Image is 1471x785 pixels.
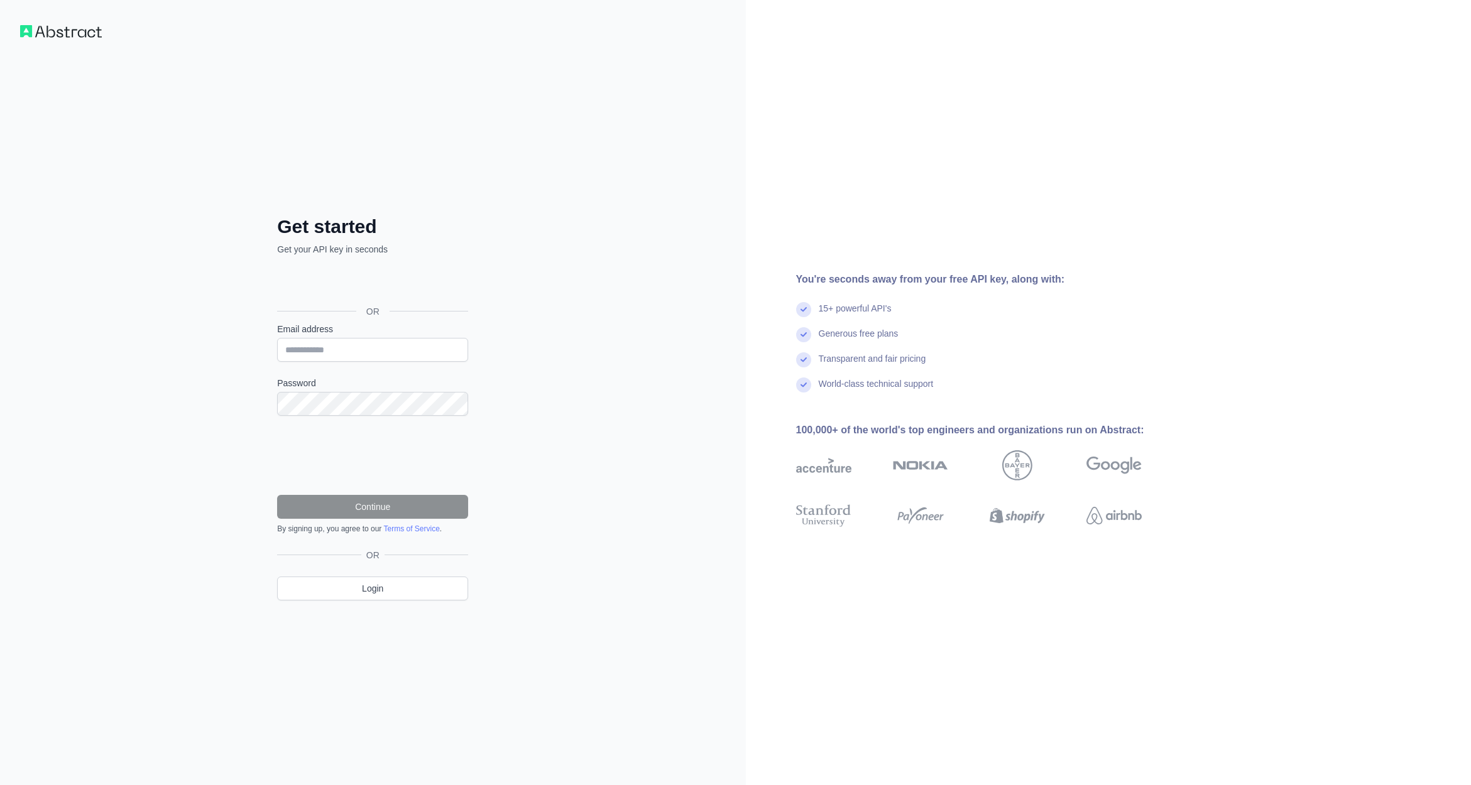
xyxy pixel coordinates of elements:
div: World-class technical support [819,377,934,403]
img: google [1086,450,1142,480]
div: By signing up, you agree to our . [277,524,468,534]
div: Transparent and fair pricing [819,352,926,377]
img: bayer [1002,450,1032,480]
button: Continue [277,495,468,519]
img: check mark [796,377,811,392]
div: You're seconds away from your free API key, along with: [796,272,1182,287]
img: check mark [796,302,811,317]
p: Get your API key in seconds [277,243,468,256]
iframe: Sign in with Google Button [271,269,472,297]
span: OR [361,549,385,561]
div: 100,000+ of the world's top engineers and organizations run on Abstract: [796,423,1182,438]
div: 15+ powerful API's [819,302,892,327]
h2: Get started [277,215,468,238]
img: shopify [990,502,1045,529]
img: accenture [796,450,851,480]
img: check mark [796,352,811,367]
span: OR [356,305,390,318]
img: nokia [893,450,948,480]
img: check mark [796,327,811,342]
a: Terms of Service [383,524,439,533]
a: Login [277,577,468,600]
label: Email address [277,323,468,335]
img: airbnb [1086,502,1142,529]
div: Sign in with Google. Opens in new tab [277,269,466,297]
iframe: reCAPTCHA [277,431,468,480]
div: Generous free plans [819,327,899,352]
img: Workflow [20,25,102,38]
img: stanford university [796,502,851,529]
label: Password [277,377,468,389]
img: payoneer [893,502,948,529]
